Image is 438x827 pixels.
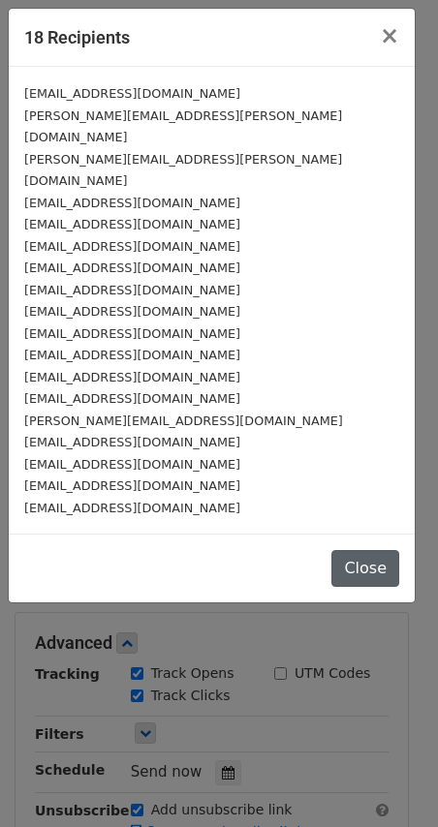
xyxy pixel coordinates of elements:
small: [PERSON_NAME][EMAIL_ADDRESS][PERSON_NAME][DOMAIN_NAME] [24,152,342,189]
small: [EMAIL_ADDRESS][DOMAIN_NAME] [24,304,240,319]
span: × [380,22,399,49]
iframe: Chat Widget [341,734,438,827]
small: [EMAIL_ADDRESS][DOMAIN_NAME] [24,239,240,254]
h5: 18 Recipients [24,24,130,50]
small: [EMAIL_ADDRESS][DOMAIN_NAME] [24,326,240,341]
small: [EMAIL_ADDRESS][DOMAIN_NAME] [24,283,240,297]
small: [PERSON_NAME][EMAIL_ADDRESS][DOMAIN_NAME] [24,413,343,428]
small: [EMAIL_ADDRESS][DOMAIN_NAME] [24,457,240,472]
small: [EMAIL_ADDRESS][DOMAIN_NAME] [24,196,240,210]
button: Close [364,9,415,63]
small: [EMAIL_ADDRESS][DOMAIN_NAME] [24,348,240,362]
small: [EMAIL_ADDRESS][DOMAIN_NAME] [24,370,240,384]
small: [PERSON_NAME][EMAIL_ADDRESS][PERSON_NAME][DOMAIN_NAME] [24,108,342,145]
small: [EMAIL_ADDRESS][DOMAIN_NAME] [24,86,240,101]
small: [EMAIL_ADDRESS][DOMAIN_NAME] [24,391,240,406]
small: [EMAIL_ADDRESS][DOMAIN_NAME] [24,435,240,449]
small: [EMAIL_ADDRESS][DOMAIN_NAME] [24,501,240,515]
small: [EMAIL_ADDRESS][DOMAIN_NAME] [24,260,240,275]
small: [EMAIL_ADDRESS][DOMAIN_NAME] [24,478,240,493]
small: [EMAIL_ADDRESS][DOMAIN_NAME] [24,217,240,231]
button: Close [331,550,399,587]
